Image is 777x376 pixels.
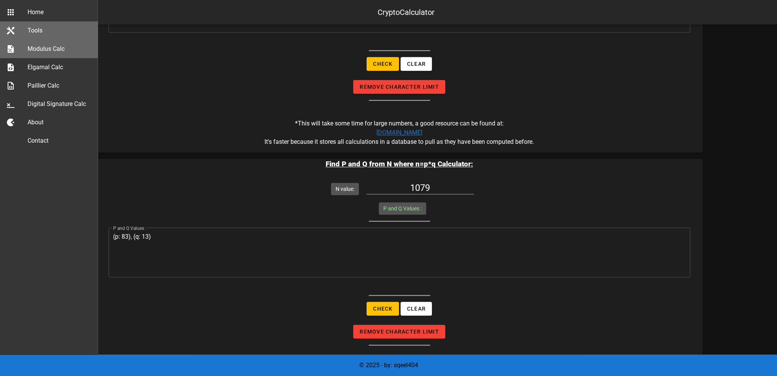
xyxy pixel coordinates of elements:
div: Digital Signature Calc [28,100,92,107]
div: Home [28,8,92,16]
p: *This will take some time for large numbers, a good resource can be found at: It's faster because... [102,119,696,153]
label: P and Q Values : [383,205,422,212]
a: [DOMAIN_NAME] [376,129,422,136]
div: Tools [28,27,92,34]
span: Check [373,61,393,67]
div: CryptoCalculator [378,7,435,18]
button: Remove Character Limit [353,325,445,339]
span: Check [373,306,393,312]
button: Remove Character Limit [353,80,445,94]
div: Paillier Calc [28,82,92,89]
button: Check [367,302,399,316]
button: Clear [401,302,432,316]
span: Remove Character Limit [359,329,439,335]
div: Modulus Calc [28,45,92,52]
label: N value: [336,185,354,193]
div: Elgamal Calc [28,63,92,71]
button: Check [367,57,399,71]
span: © 2025 - by: sqeel404 [359,361,418,369]
span: Clear [407,61,426,67]
div: About [28,119,92,126]
button: Clear [401,57,432,71]
label: P and Q Values : [113,225,146,231]
div: Contact [28,137,92,144]
span: Clear [407,306,426,312]
h3: Find P and Q from N where n=p*q Calculator: [96,159,702,169]
span: Remove Character Limit [359,84,439,90]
